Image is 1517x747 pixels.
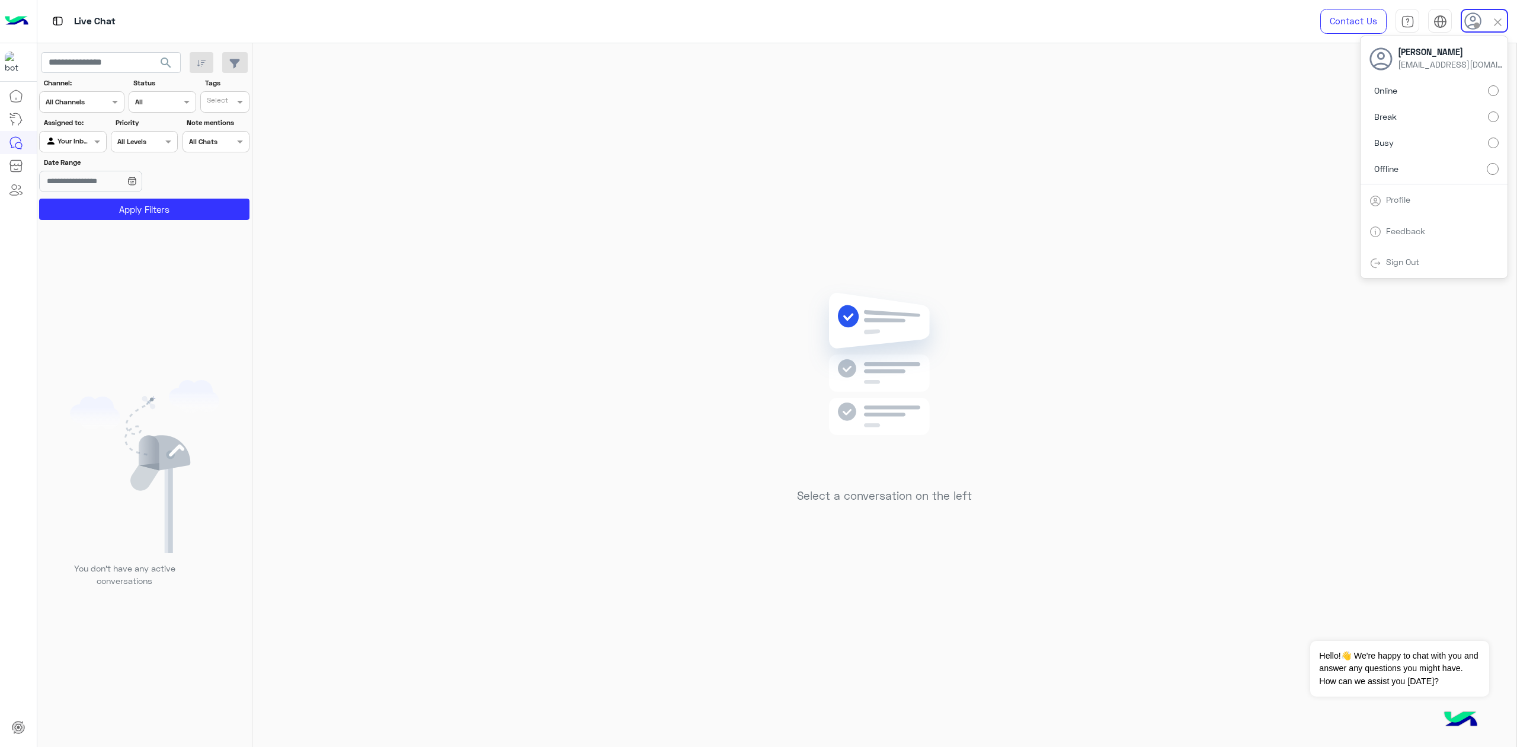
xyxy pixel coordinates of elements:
p: Live Chat [74,14,116,30]
button: search [152,52,181,78]
button: Apply Filters [39,199,249,220]
p: You don’t have any active conversations [65,562,184,588]
a: Profile [1386,194,1410,205]
span: search [159,56,173,70]
input: Online [1488,85,1499,96]
img: hulul-logo.png [1440,700,1481,741]
img: close [1491,15,1505,29]
img: 1403182699927242 [5,52,26,73]
img: Logo [5,9,28,34]
span: Online [1374,84,1397,97]
img: tab [1369,257,1381,269]
label: Note mentions [187,117,248,128]
label: Date Range [44,157,177,168]
input: Busy [1488,138,1499,148]
a: tab [1396,9,1419,34]
input: Offline [1487,163,1499,175]
span: [EMAIL_ADDRESS][DOMAIN_NAME] [1398,58,1505,71]
label: Tags [205,78,248,88]
h5: Select a conversation on the left [797,489,972,503]
img: tab [1401,15,1414,28]
img: tab [1369,226,1381,238]
a: Feedback [1386,226,1425,236]
img: empty users [70,380,219,553]
div: Select [205,95,228,108]
label: Priority [116,117,177,128]
span: Hello!👋 We're happy to chat with you and answer any questions you might have. How can we assist y... [1310,641,1489,697]
img: no messages [799,283,970,480]
img: tab [1369,195,1381,207]
label: Channel: [44,78,123,88]
a: Contact Us [1320,9,1387,34]
img: tab [50,14,65,28]
span: Offline [1374,162,1398,175]
input: Break [1488,111,1499,122]
span: [PERSON_NAME] [1398,46,1505,58]
a: Sign Out [1386,257,1419,267]
label: Status [133,78,194,88]
span: Busy [1374,136,1394,149]
label: Assigned to: [44,117,105,128]
span: Break [1374,110,1397,123]
img: tab [1433,15,1447,28]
